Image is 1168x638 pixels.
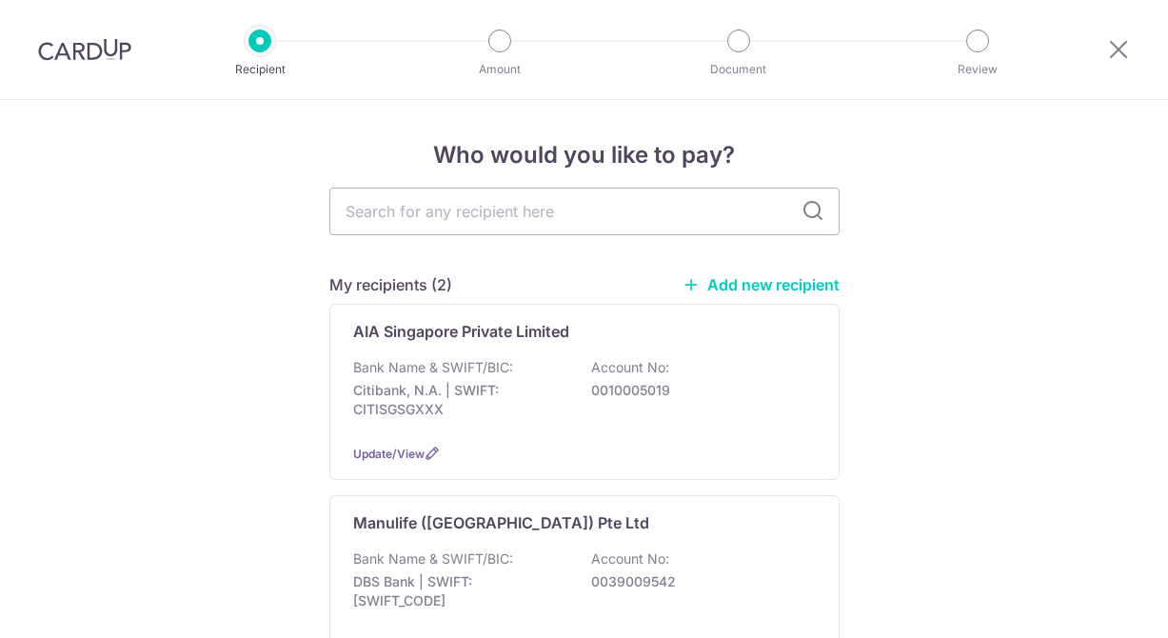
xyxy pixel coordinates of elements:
[907,60,1048,79] p: Review
[683,275,840,294] a: Add new recipient
[353,358,513,377] p: Bank Name & SWIFT/BIC:
[353,381,566,419] p: Citibank, N.A. | SWIFT: CITISGSGXXX
[353,572,566,610] p: DBS Bank | SWIFT: [SWIFT_CODE]
[353,447,425,461] a: Update/View
[189,60,330,79] p: Recipient
[668,60,809,79] p: Document
[591,549,669,568] p: Account No:
[329,138,840,172] h4: Who would you like to pay?
[353,549,513,568] p: Bank Name & SWIFT/BIC:
[1046,581,1149,628] iframe: Opens a widget where you can find more information
[591,358,669,377] p: Account No:
[591,572,804,591] p: 0039009542
[353,511,649,534] p: Manulife ([GEOGRAPHIC_DATA]) Pte Ltd
[38,38,131,61] img: CardUp
[329,188,840,235] input: Search for any recipient here
[429,60,570,79] p: Amount
[329,273,452,296] h5: My recipients (2)
[353,320,569,343] p: AIA Singapore Private Limited
[591,381,804,400] p: 0010005019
